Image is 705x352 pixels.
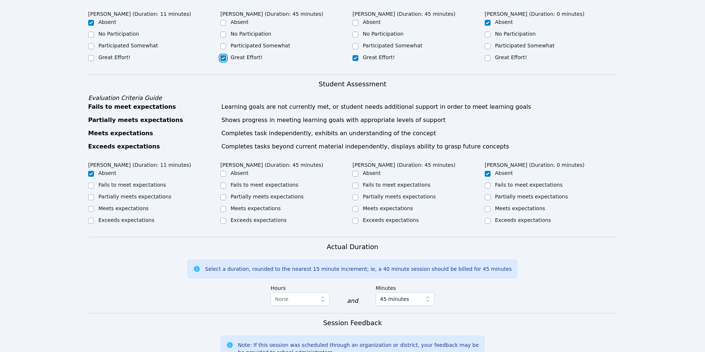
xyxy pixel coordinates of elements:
[98,19,116,25] label: Absent
[88,116,217,125] div: Partially meets expectations
[98,31,139,37] label: No Participation
[495,31,536,37] label: No Participation
[231,54,263,60] label: Great Effort!
[98,217,154,223] label: Exceeds expectations
[323,318,382,328] h3: Session Feedback
[363,217,419,223] label: Exceeds expectations
[363,31,404,37] label: No Participation
[231,217,286,223] label: Exceeds expectations
[221,129,617,138] div: Completes task independently, exhibits an understanding of the concept
[347,297,358,305] div: and
[231,182,298,188] label: Fails to meet expectations
[231,205,281,211] label: Meets expectations
[98,205,149,211] label: Meets expectations
[88,94,617,103] div: Evaluation Criteria Guide
[485,158,585,169] legend: [PERSON_NAME] (Duration: 0 minutes)
[495,43,554,49] label: Participated Somewhat
[495,19,513,25] label: Absent
[376,281,434,292] label: Minutes
[352,158,456,169] legend: [PERSON_NAME] (Duration: 45 minutes)
[88,158,191,169] legend: [PERSON_NAME] (Duration: 11 minutes)
[495,170,513,176] label: Absent
[88,129,217,138] div: Meets expectations
[88,79,617,89] h3: Student Assessment
[363,54,395,60] label: Great Effort!
[495,217,551,223] label: Exceeds expectations
[363,43,422,49] label: Participated Somewhat
[363,182,430,188] label: Fails to meet expectations
[220,158,323,169] legend: [PERSON_NAME] (Duration: 45 minutes)
[271,292,329,306] button: None
[221,103,617,111] div: Learning goals are not currently met, or student needs additional support in order to meet learni...
[221,142,617,151] div: Completes tasks beyond current material independently, displays ability to grasp future concepts
[376,292,434,306] button: 45 minutes
[231,19,249,25] label: Absent
[98,43,158,49] label: Participated Somewhat
[231,43,290,49] label: Participated Somewhat
[88,142,217,151] div: Exceeds expectations
[363,205,413,211] label: Meets expectations
[495,205,545,211] label: Meets expectations
[231,170,249,176] label: Absent
[363,19,381,25] label: Absent
[98,182,166,188] label: Fails to meet expectations
[98,54,130,60] label: Great Effort!
[231,31,271,37] label: No Participation
[352,7,456,18] legend: [PERSON_NAME] (Duration: 45 minutes)
[275,296,289,302] span: None
[98,194,171,200] label: Partially meets expectations
[495,54,527,60] label: Great Effort!
[88,7,191,18] legend: [PERSON_NAME] (Duration: 11 minutes)
[495,182,563,188] label: Fails to meet expectations
[98,170,116,176] label: Absent
[220,7,323,18] legend: [PERSON_NAME] (Duration: 45 minutes)
[88,103,217,111] div: Fails to meet expectations
[485,7,585,18] legend: [PERSON_NAME] (Duration: 0 minutes)
[495,194,568,200] label: Partially meets expectations
[271,281,329,292] label: Hours
[221,116,617,125] div: Shows progress in meeting learning goals with appropriate levels of support
[363,194,436,200] label: Partially meets expectations
[327,242,378,252] h3: Actual Duration
[205,265,511,273] div: Select a duration, rounded to the nearest 15 minute increment; ie, a 40 minute session should be ...
[231,194,304,200] label: Partially meets expectations
[363,170,381,176] label: Absent
[380,295,409,303] span: 45 minutes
